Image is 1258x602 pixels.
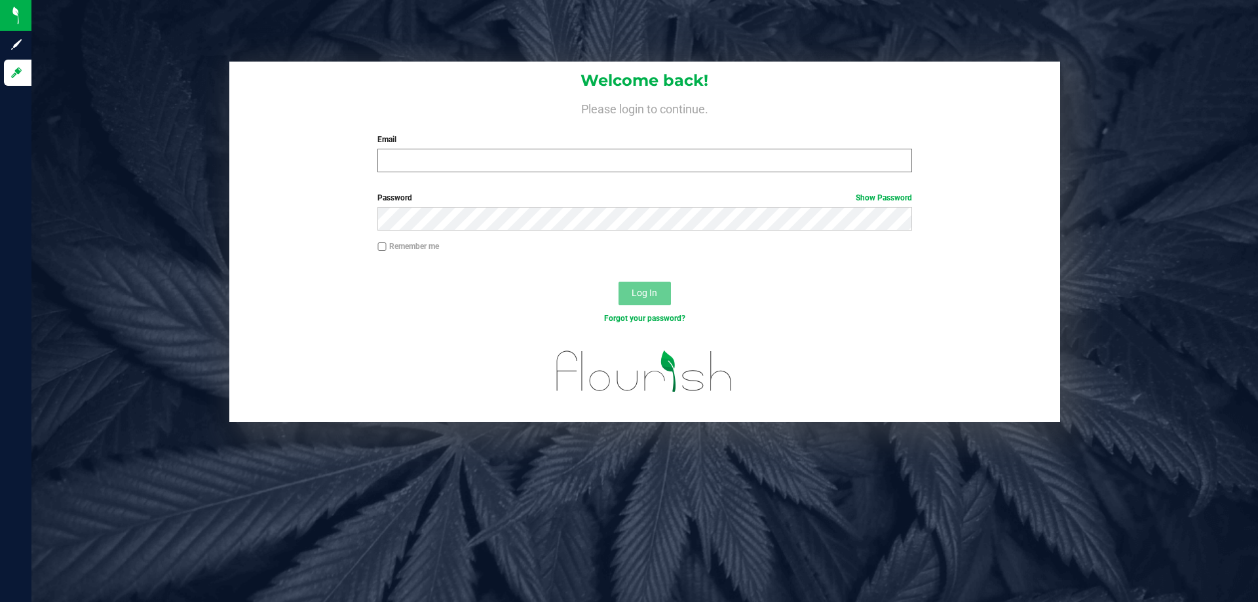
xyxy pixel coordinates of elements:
[229,72,1060,89] h1: Welcome back!
[604,314,685,323] a: Forgot your password?
[619,282,671,305] button: Log In
[541,338,748,405] img: flourish_logo.svg
[377,242,387,252] input: Remember me
[10,66,23,79] inline-svg: Log in
[10,38,23,51] inline-svg: Sign up
[377,193,412,202] span: Password
[632,288,657,298] span: Log In
[229,100,1060,115] h4: Please login to continue.
[856,193,912,202] a: Show Password
[377,134,911,145] label: Email
[377,240,439,252] label: Remember me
